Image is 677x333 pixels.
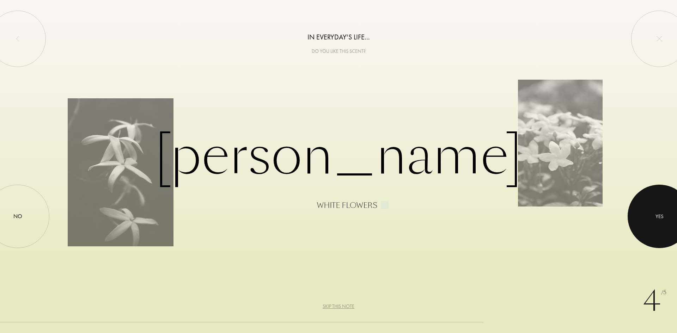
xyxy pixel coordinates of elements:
[15,36,20,42] img: left_onboard.svg
[317,201,377,210] div: White flowers
[323,303,354,310] div: Skip this note
[655,212,664,221] div: Yes
[13,212,22,221] div: No
[643,280,666,322] div: 4
[68,124,609,210] div: [PERSON_NAME]
[657,36,662,42] img: quit_onboard.svg
[661,289,666,297] span: /5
